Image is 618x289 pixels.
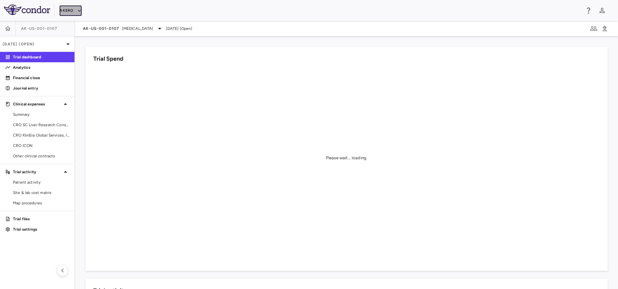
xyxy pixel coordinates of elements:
[4,5,50,15] img: logo-full-SnFGN8VE.png
[13,75,69,81] p: Financial close
[13,65,69,70] p: Analytics
[166,26,192,31] span: [DATE] (Open)
[83,26,120,31] span: AK-US-001-0107
[13,54,69,60] p: Trial dashboard
[13,122,69,128] span: CRO SC Liver Research Consortium LLC
[326,155,367,161] div: Please wait... loading.
[13,132,69,138] span: CRO KlinEra Global Services, Inc.
[122,26,153,31] span: [MEDICAL_DATA]
[3,41,64,47] p: [DATE] (Open)
[13,200,69,206] span: Map procedures
[13,179,69,185] span: Patient activity
[21,26,58,31] span: AK-US-001-0107
[13,216,69,222] p: Trial files
[13,190,69,196] span: Site & lab cost matrix
[13,85,69,91] p: Journal entry
[13,226,69,232] p: Trial settings
[60,6,81,16] button: Akero
[93,54,123,63] h6: Trial Spend
[13,101,62,107] p: Clinical expenses
[13,153,69,159] span: Other clinical contracts
[13,112,69,117] span: Summary
[13,143,69,149] span: CRO ICON
[13,169,62,175] p: Trial activity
